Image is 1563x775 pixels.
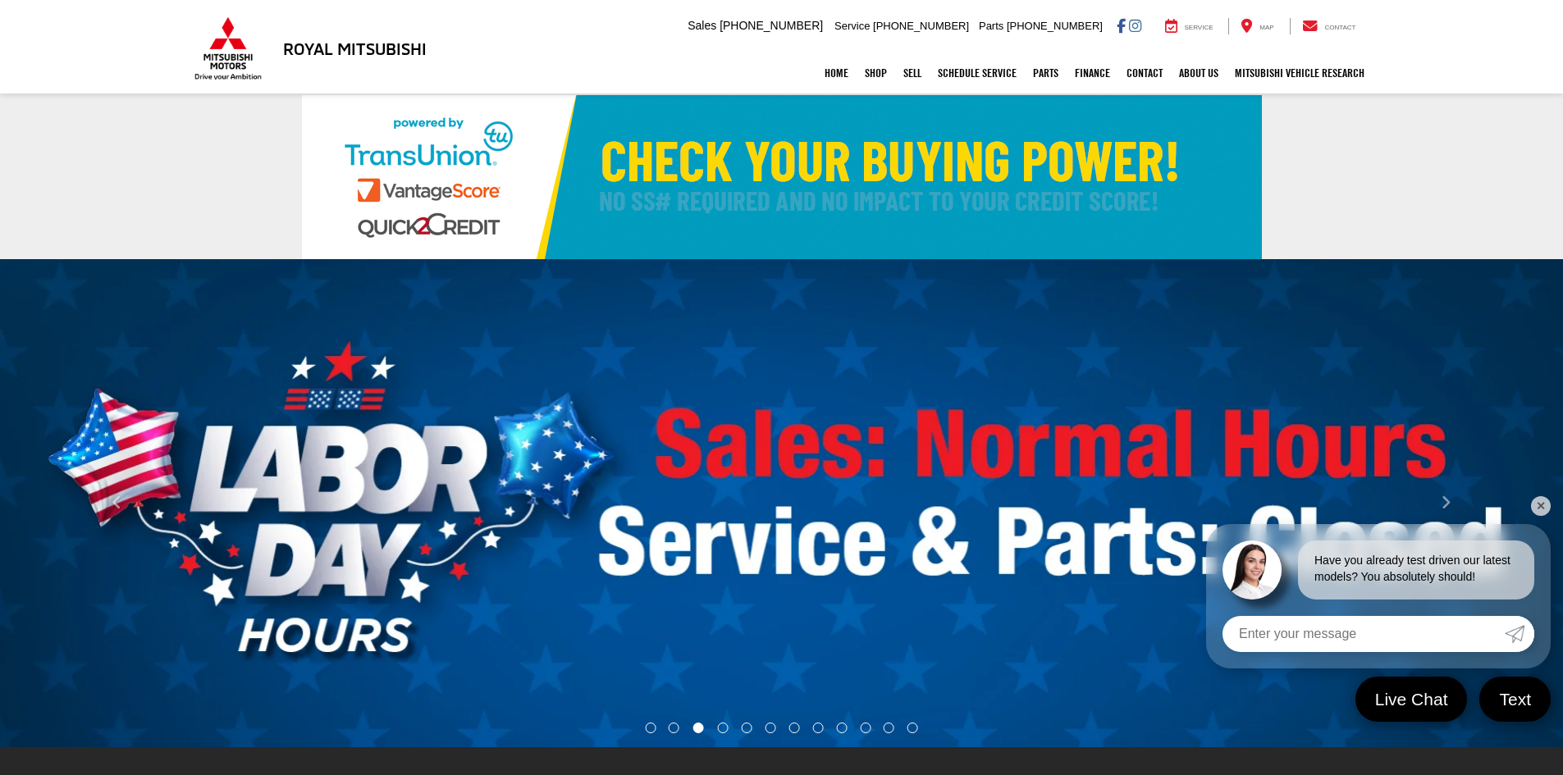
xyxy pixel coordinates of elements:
a: Sell [895,52,930,93]
img: Agent profile photo [1223,540,1282,599]
img: Mitsubishi [191,16,265,80]
span: Service [1185,24,1213,31]
button: Click to view next picture. [1328,292,1563,714]
a: Finance [1067,52,1118,93]
a: Map [1228,18,1286,34]
a: Contact [1290,18,1369,34]
li: Go to slide number 6. [766,723,776,733]
input: Enter your message [1223,616,1505,652]
a: Facebook: Click to visit our Facebook page [1117,19,1126,32]
a: Live Chat [1355,677,1468,722]
a: Parts: Opens in a new tab [1025,52,1067,93]
span: Map [1259,24,1273,31]
span: Text [1491,688,1539,710]
li: Go to slide number 3. [693,723,704,733]
li: Go to slide number 9. [836,723,847,733]
span: Contact [1324,24,1355,31]
h3: Royal Mitsubishi [283,39,427,57]
li: Go to slide number 8. [812,723,823,733]
a: Text [1479,677,1551,722]
span: [PHONE_NUMBER] [873,20,969,32]
li: Go to slide number 1. [645,723,656,733]
a: About Us [1171,52,1227,93]
li: Go to slide number 7. [788,723,799,733]
span: [PHONE_NUMBER] [720,19,823,32]
span: Service [834,20,870,32]
a: Contact [1118,52,1171,93]
span: [PHONE_NUMBER] [1007,20,1103,32]
a: Shop [857,52,895,93]
li: Go to slide number 5. [742,723,752,733]
span: Parts [979,20,1003,32]
li: Go to slide number 4. [718,723,729,733]
li: Go to slide number 11. [884,723,894,733]
a: Instagram: Click to visit our Instagram page [1129,19,1141,32]
img: Check Your Buying Power [302,95,1262,259]
a: Home [816,52,857,93]
a: Service [1153,18,1226,34]
li: Go to slide number 10. [860,723,871,733]
span: Sales [688,19,716,32]
li: Go to slide number 2. [669,723,679,733]
a: Mitsubishi Vehicle Research [1227,52,1373,93]
span: Live Chat [1367,688,1456,710]
a: Schedule Service: Opens in a new tab [930,52,1025,93]
div: Have you already test driven our latest models? You absolutely should! [1298,540,1534,599]
a: Submit [1505,616,1534,652]
li: Go to slide number 12. [907,723,918,733]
